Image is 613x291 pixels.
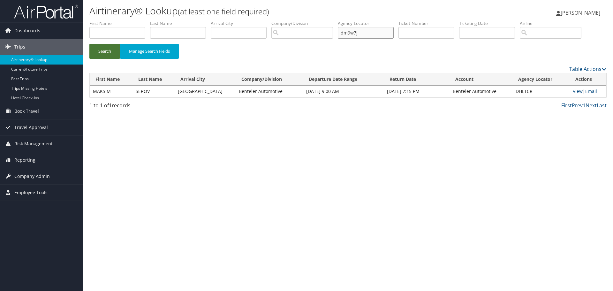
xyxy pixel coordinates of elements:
label: Last Name [150,20,211,27]
a: First [561,102,572,109]
th: Company/Division [236,73,303,86]
span: Reporting [14,152,35,168]
th: First Name: activate to sort column ascending [90,73,132,86]
a: 1 [583,102,586,109]
a: [PERSON_NAME] [556,3,607,22]
a: Last [597,102,607,109]
td: Benteler Automotive [450,86,512,97]
th: Account: activate to sort column ascending [450,73,512,86]
label: Ticket Number [398,20,459,27]
th: Actions [570,73,606,86]
td: [GEOGRAPHIC_DATA] [175,86,236,97]
span: Company Admin [14,168,50,184]
span: Trips [14,39,25,55]
span: Risk Management [14,136,53,152]
div: 1 to 1 of records [89,102,212,112]
label: Company/Division [271,20,338,27]
span: 1 [109,102,112,109]
a: View [573,88,583,94]
img: airportal-logo.png [14,4,78,19]
button: Search [89,44,120,59]
td: SEROV [132,86,175,97]
button: Manage Search Fields [120,44,179,59]
a: Prev [572,102,583,109]
h1: Airtinerary® Lookup [89,4,434,18]
label: Ticketing Date [459,20,520,27]
th: Return Date: activate to sort column ascending [384,73,450,86]
td: [DATE] 9:00 AM [303,86,384,97]
td: DHLTCR [512,86,570,97]
span: Dashboards [14,23,40,39]
td: MAKSIM [90,86,132,97]
small: (at least one field required) [178,6,269,17]
th: Agency Locator: activate to sort column ascending [512,73,570,86]
th: Arrival City: activate to sort column ascending [175,73,236,86]
a: Table Actions [569,65,607,73]
span: Travel Approval [14,119,48,135]
a: Next [586,102,597,109]
td: [DATE] 7:15 PM [384,86,450,97]
td: Benteler Automotive [236,86,303,97]
td: | [570,86,606,97]
span: [PERSON_NAME] [561,9,600,16]
label: Arrival City [211,20,271,27]
span: Employee Tools [14,185,48,201]
label: First Name [89,20,150,27]
a: Email [585,88,597,94]
th: Last Name: activate to sort column ascending [132,73,175,86]
label: Airline [520,20,586,27]
th: Departure Date Range: activate to sort column ascending [303,73,384,86]
span: Book Travel [14,103,39,119]
label: Agency Locator [338,20,398,27]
